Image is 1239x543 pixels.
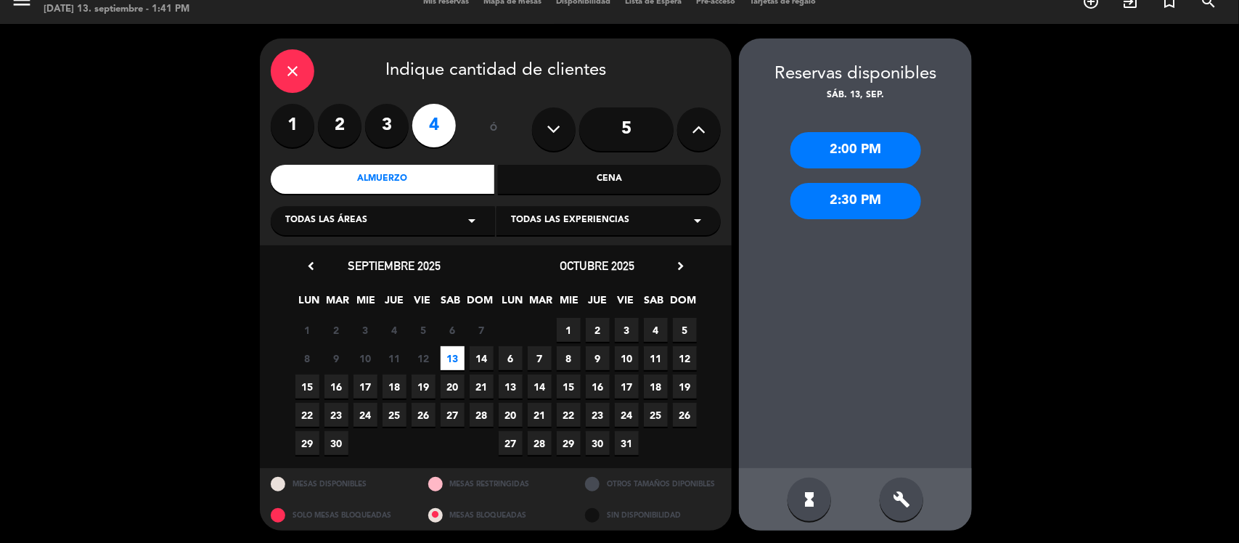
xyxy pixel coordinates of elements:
span: 5 [412,318,436,342]
span: 8 [557,346,581,370]
span: MAR [529,292,553,316]
label: 2 [318,104,361,147]
span: JUE [586,292,610,316]
span: 13 [499,375,523,399]
span: 27 [499,431,523,455]
span: 25 [644,403,668,427]
div: SOLO MESAS BLOQUEADAS [260,499,417,531]
span: SAB [642,292,666,316]
span: 10 [615,346,639,370]
i: chevron_right [673,258,688,274]
span: 23 [324,403,348,427]
span: 3 [615,318,639,342]
span: 24 [615,403,639,427]
span: 29 [557,431,581,455]
div: MESAS RESTRINGIDAS [417,468,575,499]
div: ó [470,104,518,155]
span: MIE [557,292,581,316]
span: 26 [412,403,436,427]
span: 7 [528,346,552,370]
span: 3 [353,318,377,342]
span: 29 [295,431,319,455]
span: 11 [644,346,668,370]
span: 24 [353,403,377,427]
span: 16 [586,375,610,399]
i: close [284,62,301,80]
span: 6 [441,318,465,342]
div: Reservas disponibles [739,60,972,89]
span: 18 [383,375,406,399]
i: hourglass_full [801,491,818,508]
span: 15 [295,375,319,399]
span: 20 [499,403,523,427]
div: sáb. 13, sep. [739,89,972,103]
div: SIN DISPONIBILIDAD [574,499,732,531]
span: octubre 2025 [560,258,635,273]
label: 4 [412,104,456,147]
div: 2:00 PM [790,132,921,168]
i: chevron_left [303,258,319,274]
span: 11 [383,346,406,370]
span: 31 [615,431,639,455]
span: 8 [295,346,319,370]
span: 10 [353,346,377,370]
span: 27 [441,403,465,427]
span: DOM [467,292,491,316]
span: 1 [295,318,319,342]
span: 22 [557,403,581,427]
span: 14 [470,346,494,370]
span: 19 [412,375,436,399]
span: 12 [412,346,436,370]
div: MESAS BLOQUEADAS [417,499,575,531]
span: 21 [528,403,552,427]
span: 28 [470,403,494,427]
div: [DATE] 13. septiembre - 1:41 PM [44,2,189,17]
span: 17 [615,375,639,399]
span: LUN [501,292,525,316]
span: JUE [383,292,406,316]
span: MAR [326,292,350,316]
span: MIE [354,292,378,316]
span: 17 [353,375,377,399]
span: septiembre 2025 [348,258,441,273]
span: 9 [324,346,348,370]
span: 26 [673,403,697,427]
i: build [893,491,910,508]
div: 2:30 PM [790,183,921,219]
label: 3 [365,104,409,147]
span: 19 [673,375,697,399]
span: Todas las áreas [285,213,367,228]
span: 14 [528,375,552,399]
span: 23 [586,403,610,427]
span: 16 [324,375,348,399]
span: 21 [470,375,494,399]
span: 7 [470,318,494,342]
span: 25 [383,403,406,427]
div: Cena [498,165,721,194]
span: 6 [499,346,523,370]
span: 28 [528,431,552,455]
div: Almuerzo [271,165,494,194]
span: Todas las experiencias [511,213,629,228]
span: VIE [614,292,638,316]
i: arrow_drop_down [689,212,706,229]
span: SAB [439,292,463,316]
span: 30 [586,431,610,455]
span: 4 [383,318,406,342]
span: 4 [644,318,668,342]
span: 9 [586,346,610,370]
div: Indique cantidad de clientes [271,49,721,93]
div: MESAS DISPONIBLES [260,468,417,499]
span: 2 [586,318,610,342]
label: 1 [271,104,314,147]
i: arrow_drop_down [463,212,481,229]
span: 20 [441,375,465,399]
span: 2 [324,318,348,342]
span: 13 [441,346,465,370]
span: 18 [644,375,668,399]
span: LUN [298,292,322,316]
span: 15 [557,375,581,399]
span: 5 [673,318,697,342]
span: 30 [324,431,348,455]
span: DOM [671,292,695,316]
